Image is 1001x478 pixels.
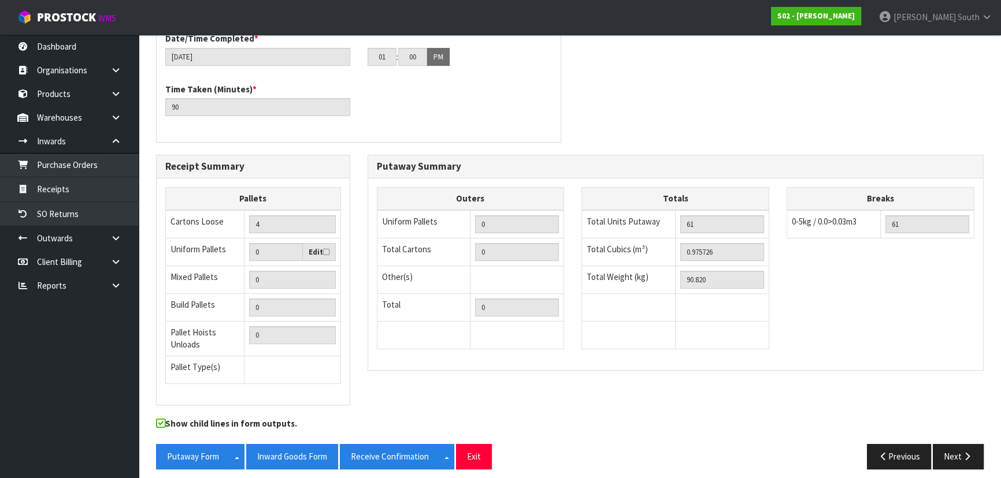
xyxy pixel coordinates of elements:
[166,210,244,238] td: Cartons Loose
[958,12,980,23] span: South
[777,11,855,21] strong: S02 - [PERSON_NAME]
[249,271,335,289] input: Manual
[933,444,984,469] button: Next
[166,356,244,383] td: Pallet Type(s)
[582,210,676,238] td: Total Units Putaway
[249,326,335,344] input: UNIFORM P + MIXED P + BUILD P
[166,188,341,210] th: Pallets
[475,298,559,316] input: TOTAL PACKS
[37,10,96,25] span: ProStock
[792,216,857,227] span: 0-5kg / 0.0>0.03m3
[165,32,258,44] label: Date/Time Completed
[165,83,257,95] label: Time Taken (Minutes)
[166,266,244,294] td: Mixed Pallets
[475,243,559,261] input: OUTERS TOTAL = CTN
[17,10,32,24] img: cube-alt.png
[377,293,470,321] td: Total
[165,98,350,116] input: Time Taken
[456,444,492,469] button: Exit
[377,161,975,172] h3: Putaway Summary
[894,12,956,23] span: [PERSON_NAME]
[165,161,341,172] h3: Receipt Summary
[787,188,974,210] th: Breaks
[98,13,116,24] small: WMS
[867,444,932,469] button: Previous
[249,215,335,233] input: Manual
[582,266,676,293] td: Total Weight (kg)
[582,188,769,210] th: Totals
[398,48,427,66] input: MM
[396,48,398,66] td: :
[582,238,676,266] td: Total Cubics (m³)
[771,7,861,25] a: S02 - [PERSON_NAME]
[368,48,396,66] input: HH
[166,322,244,356] td: Pallet Hoists Unloads
[377,210,470,238] td: Uniform Pallets
[377,266,470,293] td: Other(s)
[377,238,470,266] td: Total Cartons
[166,294,244,322] td: Build Pallets
[340,444,440,469] button: Receive Confirmation
[249,298,335,316] input: Manual
[427,48,450,66] button: PM
[309,247,329,258] label: Edit
[249,243,302,261] input: Uniform Pallets
[166,238,244,266] td: Uniform Pallets
[165,48,350,66] input: Date/Time completed
[246,444,338,469] button: Inward Goods Form
[156,417,297,432] label: Show child lines in form outputs.
[475,215,559,233] input: UNIFORM P LINES
[377,188,564,210] th: Outers
[156,444,230,469] button: Putaway Form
